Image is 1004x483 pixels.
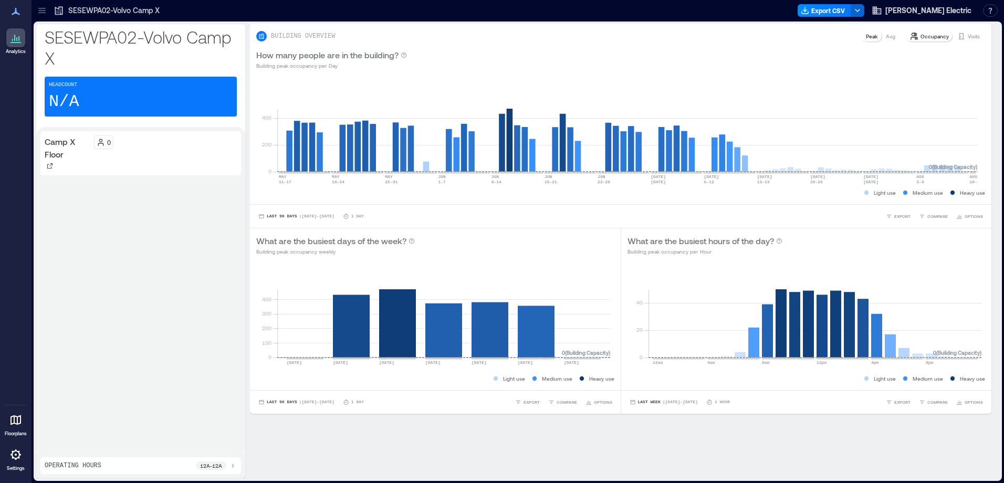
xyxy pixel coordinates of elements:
[438,174,446,179] text: JUN
[704,174,719,179] text: [DATE]
[927,213,948,219] span: COMPARE
[385,180,398,184] text: 25-31
[268,168,271,174] tspan: 0
[954,397,985,407] button: OPTIONS
[954,211,985,222] button: OPTIONS
[256,49,399,61] p: How many people are in the building?
[542,374,572,383] p: Medium use
[885,5,971,16] span: [PERSON_NAME] Electric
[557,399,577,405] span: COMPARE
[636,327,642,333] tspan: 20
[7,465,25,471] p: Settings
[107,138,111,146] p: 0
[627,247,782,256] p: Building peak occupancy per Hour
[965,399,983,405] span: OPTIONS
[262,296,271,302] tspan: 400
[45,26,237,68] p: SESEWPA02-Volvo Camp X
[279,174,287,179] text: MAY
[810,174,825,179] text: [DATE]
[583,397,614,407] button: OPTIONS
[817,360,827,365] text: 12pm
[3,442,28,475] a: Settings
[884,397,913,407] button: EXPORT
[871,360,879,365] text: 4pm
[564,360,579,365] text: [DATE]
[874,374,896,383] p: Light use
[916,180,924,184] text: 3-9
[351,399,364,405] p: 1 Day
[651,180,666,184] text: [DATE]
[262,340,271,346] tspan: 100
[49,81,77,89] p: Headcount
[636,299,642,306] tspan: 40
[627,235,774,247] p: What are the busiest hours of the day?
[68,5,160,16] p: SESEWPA02-Volvo Camp X
[287,360,302,365] text: [DATE]
[921,32,949,40] p: Occupancy
[45,461,101,470] p: Operating Hours
[757,174,772,179] text: [DATE]
[546,397,579,407] button: COMPARE
[653,360,663,365] text: 12am
[333,360,348,365] text: [DATE]
[351,213,364,219] p: 1 Day
[545,180,557,184] text: 15-21
[757,180,770,184] text: 13-19
[926,360,934,365] text: 8pm
[594,399,612,405] span: OPTIONS
[874,188,896,197] p: Light use
[385,174,393,179] text: MAY
[438,180,446,184] text: 1-7
[503,374,525,383] p: Light use
[704,180,714,184] text: 6-12
[894,213,911,219] span: EXPORT
[279,180,291,184] text: 11-17
[598,174,605,179] text: JUN
[927,399,948,405] span: COMPARE
[491,174,499,179] text: JUN
[627,397,700,407] button: Last Week |[DATE]-[DATE]
[6,48,26,55] p: Analytics
[3,25,29,58] a: Analytics
[472,360,487,365] text: [DATE]
[256,235,406,247] p: What are the busiest days of the week?
[798,4,851,17] button: Export CSV
[49,91,79,112] p: N/A
[886,32,895,40] p: Avg
[916,174,924,179] text: AUG
[917,211,950,222] button: COMPARE
[545,174,552,179] text: JUN
[262,141,271,148] tspan: 200
[869,2,975,19] button: [PERSON_NAME] Electric
[256,397,337,407] button: Last 90 Days |[DATE]-[DATE]
[256,61,407,70] p: Building peak occupancy per Day
[970,180,982,184] text: 10-16
[866,32,877,40] p: Peak
[913,188,943,197] p: Medium use
[762,360,770,365] text: 8am
[425,360,441,365] text: [DATE]
[200,461,222,470] p: 12a - 12a
[256,247,415,256] p: Building peak occupancy weekly
[491,180,501,184] text: 8-14
[271,32,335,40] p: BUILDING OVERVIEW
[332,180,344,184] text: 18-24
[639,354,642,360] tspan: 0
[970,174,978,179] text: AUG
[863,174,878,179] text: [DATE]
[707,360,715,365] text: 4am
[589,374,614,383] p: Heavy use
[715,399,730,405] p: 1 Hour
[651,174,666,179] text: [DATE]
[965,213,983,219] span: OPTIONS
[960,374,985,383] p: Heavy use
[268,354,271,360] tspan: 0
[863,180,878,184] text: [DATE]
[518,360,533,365] text: [DATE]
[513,397,542,407] button: EXPORT
[262,114,271,121] tspan: 400
[968,32,980,40] p: Visits
[894,399,911,405] span: EXPORT
[262,325,271,331] tspan: 200
[332,174,340,179] text: MAY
